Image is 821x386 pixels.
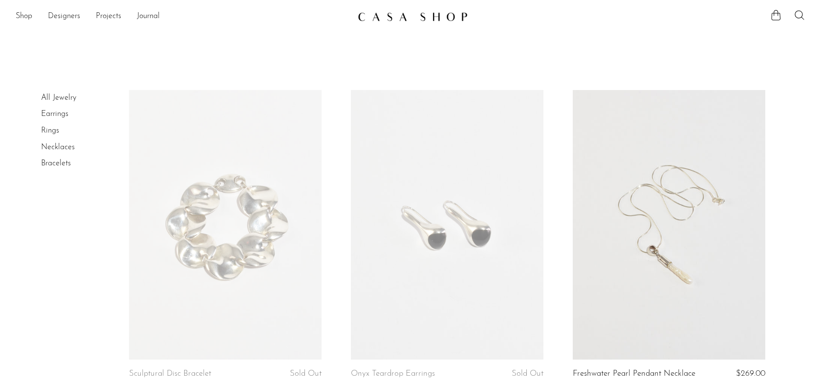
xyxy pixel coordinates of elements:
[41,159,71,167] a: Bracelets
[736,369,765,378] span: $269.00
[16,8,350,25] nav: Desktop navigation
[16,10,32,23] a: Shop
[129,369,211,378] a: Sculptural Disc Bracelet
[41,127,59,135] a: Rings
[351,369,435,378] a: Onyx Teardrop Earrings
[290,369,322,378] span: Sold Out
[16,8,350,25] ul: NEW HEADER MENU
[48,10,80,23] a: Designers
[96,10,121,23] a: Projects
[137,10,160,23] a: Journal
[573,369,695,378] a: Freshwater Pearl Pendant Necklace
[41,94,76,102] a: All Jewelry
[41,110,68,118] a: Earrings
[41,143,75,151] a: Necklaces
[512,369,543,378] span: Sold Out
